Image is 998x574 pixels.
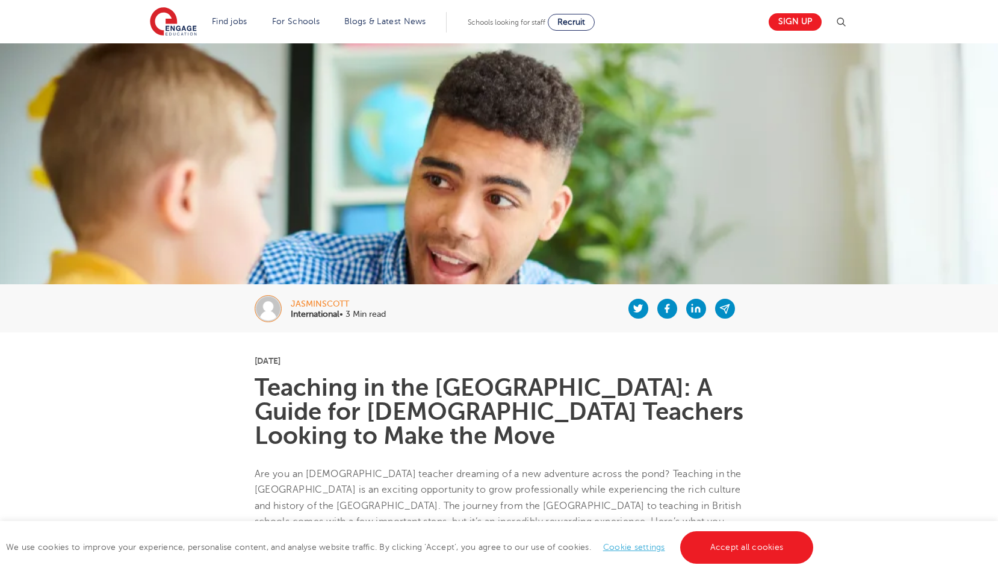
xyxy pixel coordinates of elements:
[344,17,426,26] a: Blogs & Latest News
[272,17,320,26] a: For Schools
[255,357,744,365] p: [DATE]
[769,13,822,31] a: Sign up
[680,531,814,564] a: Accept all cookies
[603,543,665,552] a: Cookie settings
[150,7,197,37] img: Engage Education
[548,14,595,31] a: Recruit
[291,310,386,319] p: • 3 Min read
[212,17,247,26] a: Find jobs
[291,310,339,319] b: International
[6,543,816,552] span: We use cookies to improve your experience, personalise content, and analyse website traffic. By c...
[255,469,742,543] span: Are you an [DEMOGRAPHIC_DATA] teacher dreaming of a new adventure across the pond? Teaching in th...
[291,300,386,308] div: jasminscott
[468,18,545,27] span: Schools looking for staff
[557,17,585,27] span: Recruit
[255,376,744,448] h1: Teaching in the [GEOGRAPHIC_DATA]: A Guide for [DEMOGRAPHIC_DATA] Teachers Looking to Make the Move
